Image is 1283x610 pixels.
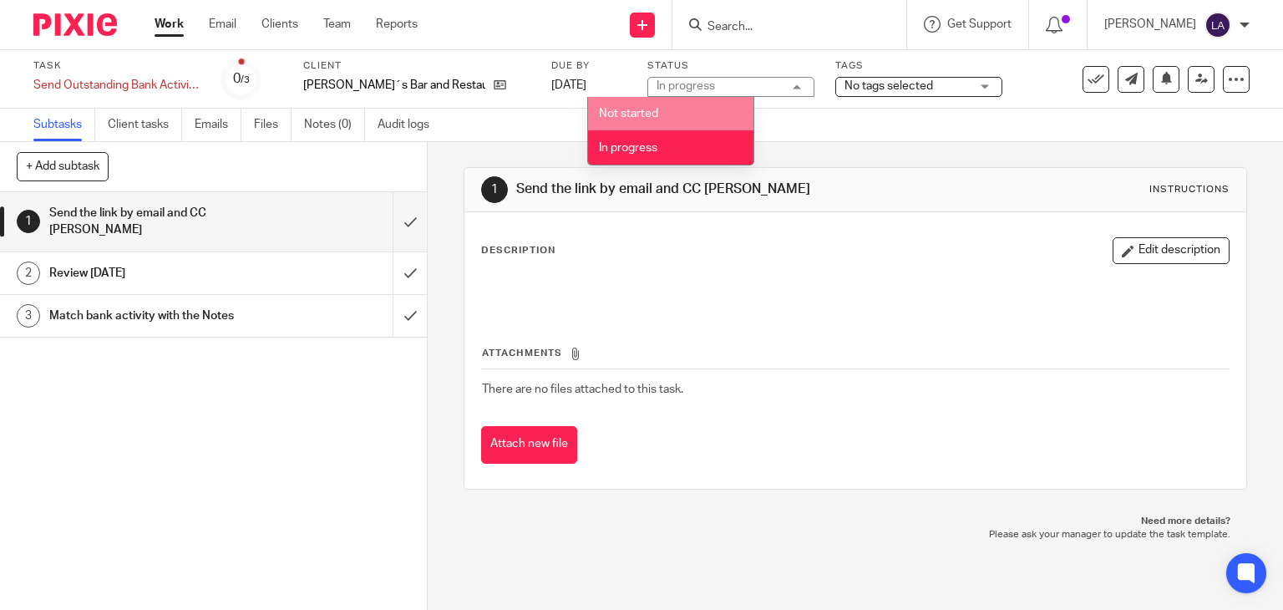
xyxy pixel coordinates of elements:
label: Client [303,59,530,73]
span: In progress [599,142,657,154]
h1: Match bank activity with the Notes [49,303,267,328]
p: Please ask your manager to update the task template. [480,528,1231,541]
a: Client tasks [108,109,182,141]
h1: Send the link by email and CC [PERSON_NAME] [516,180,890,198]
label: Task [33,59,200,73]
span: [DATE] [551,79,586,91]
p: [PERSON_NAME] [1104,16,1196,33]
a: Audit logs [378,109,442,141]
div: Send Outstanding Bank Activity to [PERSON_NAME] [33,77,200,94]
div: 3 [17,304,40,328]
span: There are no files attached to this task. [482,384,683,395]
button: Edit description [1113,237,1230,264]
div: 1 [17,210,40,233]
a: Subtasks [33,109,95,141]
div: 0 [233,69,250,89]
div: Instructions [1149,183,1230,196]
div: 2 [17,262,40,285]
img: svg%3E [1204,12,1231,38]
span: Get Support [947,18,1012,30]
a: Notes (0) [304,109,365,141]
a: Files [254,109,292,141]
a: Emails [195,109,241,141]
button: Attach new file [481,426,577,464]
div: 1 [481,176,508,203]
a: Work [155,16,184,33]
span: Attachments [482,348,562,358]
small: /3 [241,75,250,84]
p: [PERSON_NAME]´s Bar and Restaurant [303,77,485,94]
a: Email [209,16,236,33]
label: Tags [835,59,1002,73]
button: + Add subtask [17,152,109,180]
p: Need more details? [480,515,1231,528]
div: In progress [657,80,715,92]
span: No tags selected [844,80,933,92]
h1: Review [DATE] [49,261,267,286]
input: Search [706,20,856,35]
p: Description [481,244,555,257]
a: Clients [261,16,298,33]
div: Send Outstanding Bank Activity to John [33,77,200,94]
h1: Send the link by email and CC [PERSON_NAME] [49,201,267,243]
label: Status [647,59,814,73]
span: Not started [599,108,658,119]
label: Due by [551,59,626,73]
a: Reports [376,16,418,33]
a: Team [323,16,351,33]
img: Pixie [33,13,117,36]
